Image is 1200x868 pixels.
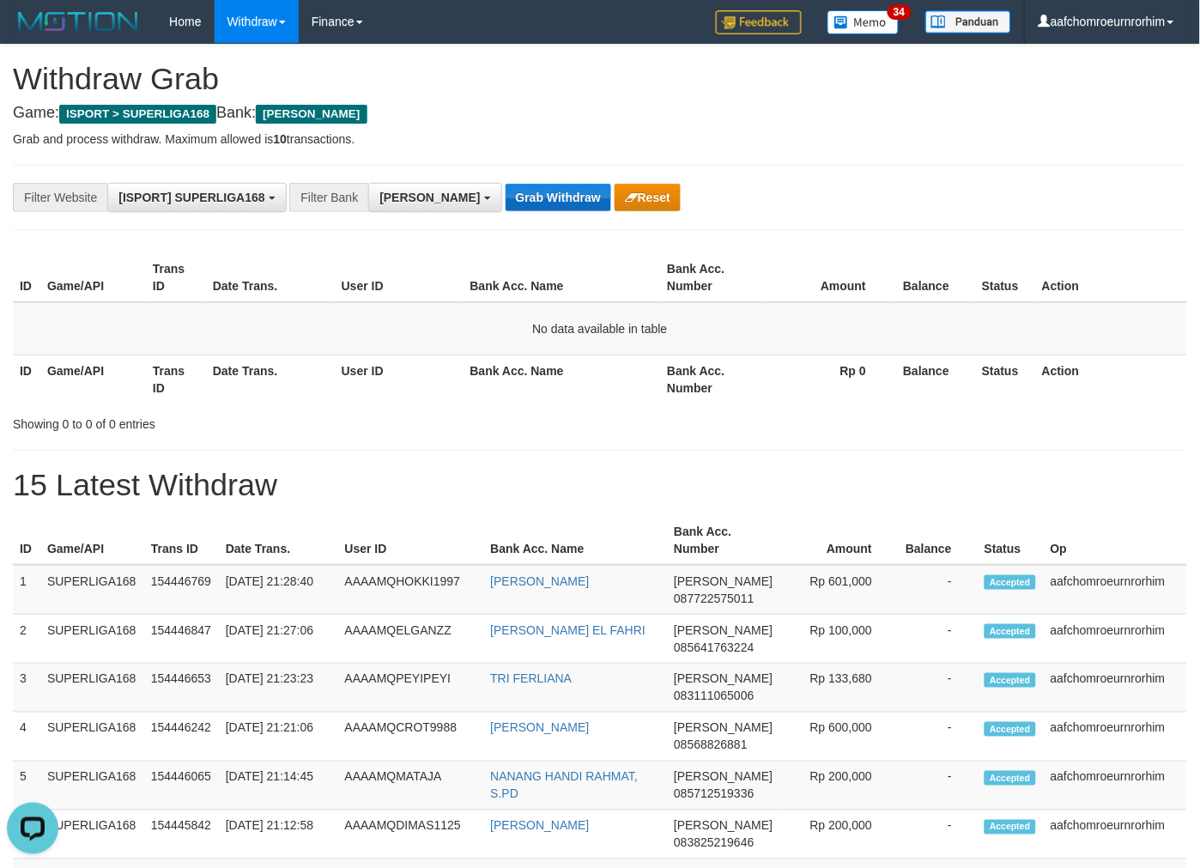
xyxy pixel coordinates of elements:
td: - [898,810,978,859]
th: Amount [779,516,898,565]
th: Bank Acc. Number [660,253,766,302]
span: Copy 085712519336 to clipboard [674,787,754,801]
td: - [898,762,978,810]
td: aafchomroeurnrorhim [1044,565,1187,615]
a: TRI FERLIANA [490,672,572,686]
div: Filter Website [13,183,107,212]
td: - [898,565,978,615]
th: Game/API [40,355,146,404]
th: Amount [766,253,892,302]
button: [PERSON_NAME] [368,183,501,212]
td: aafchomroeurnrorhim [1044,664,1187,713]
th: Action [1035,253,1187,302]
td: 1 [13,565,40,615]
button: Open LiveChat chat widget [7,7,58,58]
span: Copy 087722575011 to clipboard [674,592,754,605]
th: Bank Acc. Name [464,253,661,302]
img: panduan.png [925,10,1011,33]
a: [PERSON_NAME] [490,574,589,588]
span: Copy 08568826881 to clipboard [674,738,748,752]
th: ID [13,355,40,404]
td: Rp 200,000 [779,810,898,859]
th: Game/API [40,253,146,302]
td: 154446847 [144,615,219,664]
span: Accepted [985,722,1036,737]
td: Rp 133,680 [779,664,898,713]
a: [PERSON_NAME] EL FAHRI [490,623,645,637]
td: SUPERLIGA168 [40,664,144,713]
span: Accepted [985,771,1036,786]
th: Trans ID [144,516,219,565]
span: ISPORT > SUPERLIGA168 [59,105,216,124]
td: 154445842 [144,810,219,859]
td: Rp 601,000 [779,565,898,615]
th: Bank Acc. Number [660,355,766,404]
td: 4 [13,713,40,762]
span: Accepted [985,673,1036,688]
td: 2 [13,615,40,664]
th: Action [1035,355,1187,404]
td: SUPERLIGA168 [40,615,144,664]
th: Bank Acc. Name [483,516,667,565]
h1: 15 Latest Withdraw [13,468,1187,502]
td: - [898,664,978,713]
button: Reset [615,184,681,211]
td: Rp 600,000 [779,713,898,762]
td: [DATE] 21:27:06 [219,615,338,664]
span: Accepted [985,575,1036,590]
td: 154446065 [144,762,219,810]
th: Bank Acc. Number [667,516,779,565]
th: Balance [892,355,975,404]
button: Grab Withdraw [506,184,611,211]
th: Status [975,253,1035,302]
td: AAAAMQHOKKI1997 [338,565,484,615]
h1: Withdraw Grab [13,62,1187,96]
th: Bank Acc. Name [464,355,661,404]
td: aafchomroeurnrorhim [1044,762,1187,810]
th: Game/API [40,516,144,565]
td: - [898,615,978,664]
td: No data available in table [13,302,1187,355]
th: Status [978,516,1044,565]
td: aafchomroeurnrorhim [1044,615,1187,664]
span: Accepted [985,624,1036,639]
th: Trans ID [146,253,206,302]
p: Grab and process withdraw. Maximum allowed is transactions. [13,131,1187,148]
a: [PERSON_NAME] [490,721,589,735]
td: aafchomroeurnrorhim [1044,810,1187,859]
span: Copy 085641763224 to clipboard [674,640,754,654]
td: SUPERLIGA168 [40,713,144,762]
a: NANANG HANDI RAHMAT, S.PD [490,770,638,801]
a: [PERSON_NAME] [490,819,589,833]
span: [PERSON_NAME] [674,574,773,588]
td: SUPERLIGA168 [40,762,144,810]
td: aafchomroeurnrorhim [1044,713,1187,762]
span: [PERSON_NAME] [674,819,773,833]
td: AAAAMQPEYIPEYI [338,664,484,713]
td: Rp 200,000 [779,762,898,810]
td: AAAAMQDIMAS1125 [338,810,484,859]
span: Accepted [985,820,1036,835]
span: [PERSON_NAME] [674,721,773,735]
td: [DATE] 21:23:23 [219,664,338,713]
img: Button%20Memo.svg [827,10,900,34]
td: [DATE] 21:14:45 [219,762,338,810]
button: [ISPORT] SUPERLIGA168 [107,183,286,212]
span: [PERSON_NAME] [379,191,480,204]
td: 154446769 [144,565,219,615]
td: 5 [13,762,40,810]
td: - [898,713,978,762]
th: Date Trans. [206,355,335,404]
th: User ID [335,253,464,302]
span: [PERSON_NAME] [674,623,773,637]
td: SUPERLIGA168 [40,810,144,859]
td: 154446242 [144,713,219,762]
th: ID [13,516,40,565]
span: Copy 083825219646 to clipboard [674,836,754,850]
th: Date Trans. [219,516,338,565]
td: [DATE] 21:21:06 [219,713,338,762]
th: Balance [892,253,975,302]
span: [PERSON_NAME] [256,105,367,124]
td: [DATE] 21:12:58 [219,810,338,859]
td: SUPERLIGA168 [40,565,144,615]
